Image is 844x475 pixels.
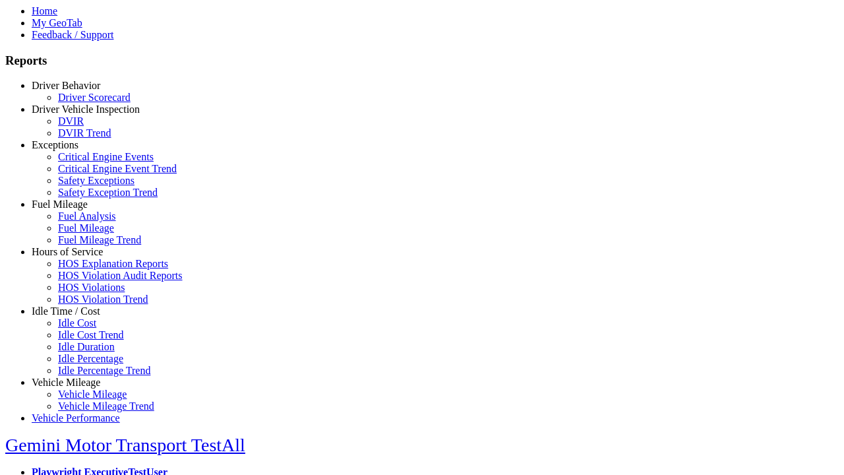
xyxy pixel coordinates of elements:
a: Vehicle Performance [32,412,120,424]
h3: Reports [5,53,839,68]
a: DVIR [58,115,84,127]
a: Safety Exception Trend [58,187,158,198]
a: Idle Percentage [58,353,123,364]
a: Idle Cost Trend [58,329,124,340]
a: HOS Violation Audit Reports [58,270,183,281]
a: Gemini Motor Transport TestAll [5,435,245,455]
a: Safety Exceptions [58,175,135,186]
a: DVIR Trend [58,127,111,139]
a: Idle Time / Cost [32,305,100,317]
a: Driver Scorecard [58,92,131,103]
a: Vehicle Mileage [58,389,127,400]
a: Fuel Mileage [58,222,114,234]
a: Home [32,5,57,16]
a: Driver Vehicle Inspection [32,104,140,115]
a: Fuel Mileage Trend [58,234,141,245]
a: Critical Engine Events [58,151,154,162]
a: Fuel Mileage [32,199,88,210]
a: HOS Explanation Reports [58,258,168,269]
a: My GeoTab [32,17,82,28]
a: Vehicle Mileage [32,377,100,388]
a: HOS Violations [58,282,125,293]
a: Critical Engine Event Trend [58,163,177,174]
a: Fuel Analysis [58,210,116,222]
a: Idle Cost [58,317,96,329]
a: Feedback / Support [32,29,113,40]
a: Exceptions [32,139,78,150]
a: HOS Violation Trend [58,294,148,305]
a: Driver Behavior [32,80,100,91]
a: Idle Duration [58,341,115,352]
a: Idle Percentage Trend [58,365,150,376]
a: Vehicle Mileage Trend [58,400,154,412]
a: Hours of Service [32,246,103,257]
